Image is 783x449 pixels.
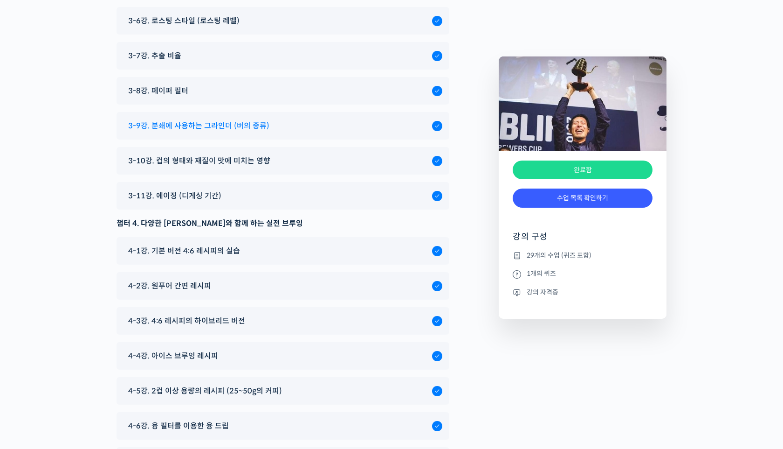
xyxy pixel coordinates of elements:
[128,119,269,132] span: 3-9강. 분쇄에 사용하는 그라인더 (버의 종류)
[124,154,442,167] a: 3-10강. 컵의 형태와 재질이 맛에 미치는 영향
[120,296,179,319] a: 설정
[124,84,442,97] a: 3-8강. 페이퍼 필터
[124,350,442,362] a: 4-4강. 아이스 브루잉 레시피
[513,189,652,208] a: 수업 목록 확인하기
[128,385,282,397] span: 4-5강. 2컵 이상 용량의 레시피 (25~50g의 커피)
[124,280,442,292] a: 4-2강. 원푸어 간편 레시피
[513,161,652,180] div: 완료함
[3,296,62,319] a: 홈
[128,84,188,97] span: 3-8강. 페이퍼 필터
[513,287,652,298] li: 강의 자격증
[124,420,442,432] a: 4-6강. 융 필터를 이용한 융 드립
[128,189,221,202] span: 3-11강. 에이징 (디게싱 기간)
[513,250,652,261] li: 29개의 수업 (퀴즈 포함)
[513,268,652,280] li: 1개의 퀴즈
[29,310,35,317] span: 홈
[144,310,155,317] span: 설정
[62,296,120,319] a: 대화
[117,217,449,230] div: 챕터 4. 다양한 [PERSON_NAME]와 함께 하는 실전 브루잉
[124,14,442,27] a: 3-6강. 로스팅 스타일 (로스팅 레벨)
[128,49,181,62] span: 3-7강. 추출 비율
[128,350,218,362] span: 4-4강. 아이스 브루잉 레시피
[124,119,442,132] a: 3-9강. 분쇄에 사용하는 그라인더 (버의 종류)
[513,231,652,250] h4: 강의 구성
[124,49,442,62] a: 3-7강. 추출 비율
[128,14,240,27] span: 3-6강. 로스팅 스타일 (로스팅 레벨)
[128,420,229,432] span: 4-6강. 융 필터를 이용한 융 드립
[128,315,245,327] span: 4-3강. 4:6 레시피의 하이브리드 버전
[124,315,442,327] a: 4-3강. 4:6 레시피의 하이브리드 버전
[124,189,442,202] a: 3-11강. 에이징 (디게싱 기간)
[85,310,96,318] span: 대화
[124,385,442,397] a: 4-5강. 2컵 이상 용량의 레시피 (25~50g의 커피)
[124,245,442,257] a: 4-1강. 기본 버전 4:6 레시피의 실습
[128,154,270,167] span: 3-10강. 컵의 형태와 재질이 맛에 미치는 영향
[128,245,240,257] span: 4-1강. 기본 버전 4:6 레시피의 실습
[128,280,211,292] span: 4-2강. 원푸어 간편 레시피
